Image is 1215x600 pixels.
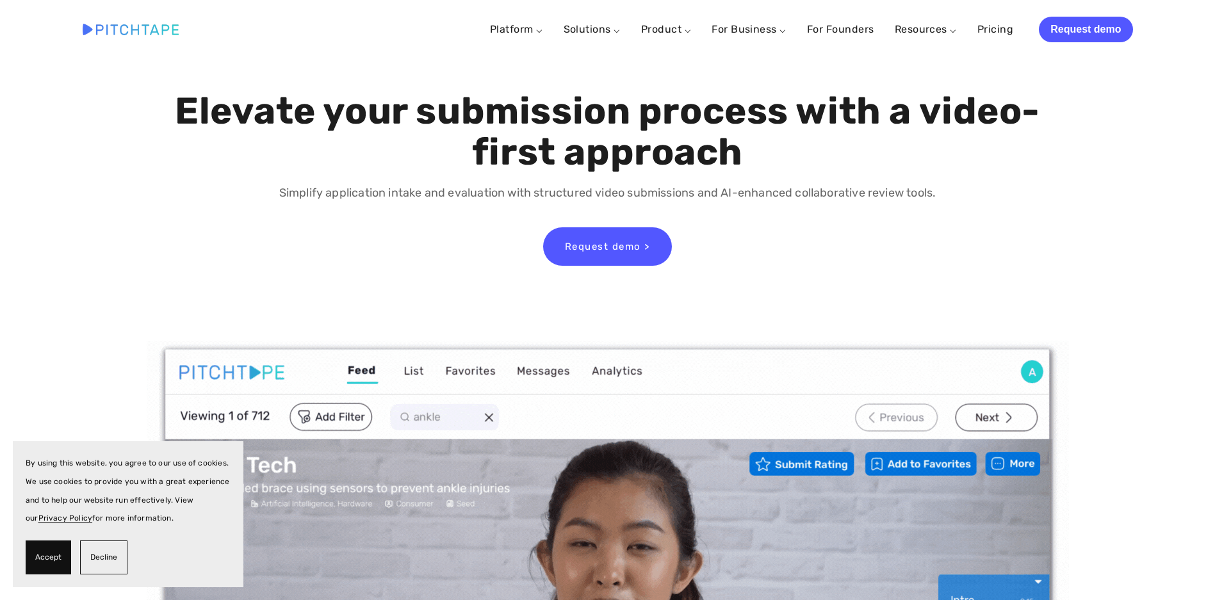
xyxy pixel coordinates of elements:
[490,23,543,35] a: Platform ⌵
[13,441,243,587] section: Cookie banner
[80,540,127,574] button: Decline
[172,91,1043,173] h1: Elevate your submission process with a video-first approach
[38,514,93,523] a: Privacy Policy
[26,454,231,528] p: By using this website, you agree to our use of cookies. We use cookies to provide you with a grea...
[564,23,621,35] a: Solutions ⌵
[26,540,71,574] button: Accept
[1039,17,1132,42] a: Request demo
[807,18,874,41] a: For Founders
[712,23,787,35] a: For Business ⌵
[895,23,957,35] a: Resources ⌵
[172,184,1043,202] p: Simplify application intake and evaluation with structured video submissions and AI-enhanced coll...
[83,24,179,35] img: Pitchtape | Video Submission Management Software
[977,18,1013,41] a: Pricing
[90,548,117,567] span: Decline
[543,227,672,266] a: Request demo >
[1151,539,1215,600] iframe: Chat Widget
[35,548,61,567] span: Accept
[641,23,691,35] a: Product ⌵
